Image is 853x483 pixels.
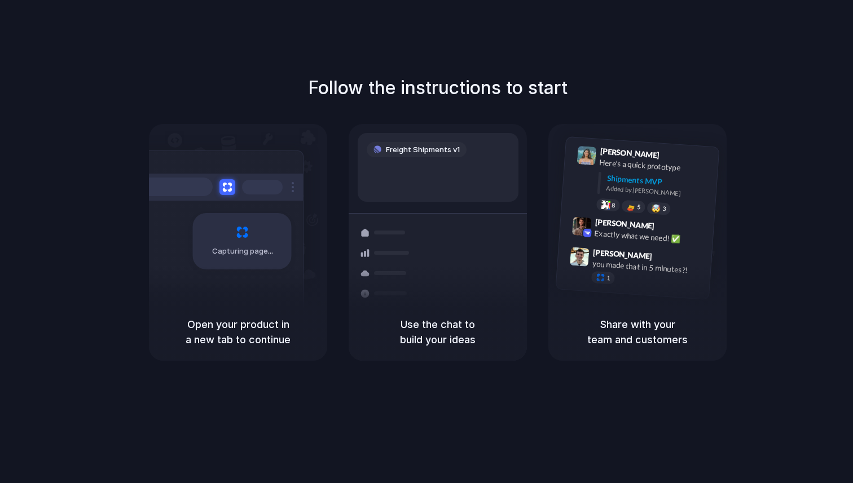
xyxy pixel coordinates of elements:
h5: Use the chat to build your ideas [362,317,513,347]
h1: Follow the instructions to start [308,74,568,101]
div: Here's a quick prototype [599,156,712,175]
div: Added by [PERSON_NAME] [606,184,710,200]
span: Freight Shipments v1 [386,144,460,156]
div: you made that in 5 minutes?! [592,258,705,277]
span: Capturing page [212,246,275,257]
span: 3 [662,205,666,211]
span: 9:47 AM [656,251,679,265]
span: 1 [606,275,610,281]
h5: Share with your team and customers [562,317,713,347]
span: [PERSON_NAME] [600,145,659,161]
span: 5 [637,203,641,210]
span: 9:41 AM [663,150,686,163]
span: [PERSON_NAME] [593,246,653,262]
span: [PERSON_NAME] [595,215,654,232]
div: Exactly what we need! ✅ [594,227,707,246]
span: 8 [612,202,615,208]
h5: Open your product in a new tab to continue [162,317,314,347]
div: 🤯 [652,204,661,212]
span: 9:42 AM [658,221,681,234]
div: Shipments MVP [606,172,711,190]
